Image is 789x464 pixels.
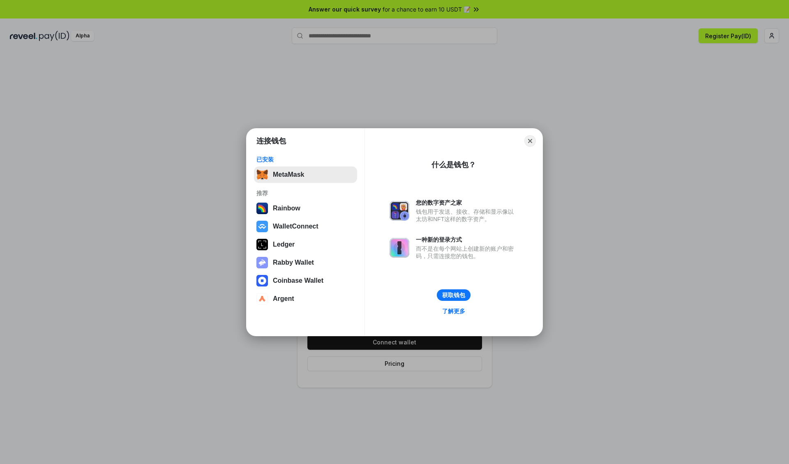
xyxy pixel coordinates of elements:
[416,208,518,223] div: 钱包用于发送、接收、存储和显示像以太坊和NFT这样的数字资产。
[254,254,357,271] button: Rabby Wallet
[442,307,465,315] div: 了解更多
[254,218,357,235] button: WalletConnect
[416,236,518,243] div: 一种新的登录方式
[524,135,536,147] button: Close
[256,203,268,214] img: svg+xml,%3Csvg%20width%3D%22120%22%20height%3D%22120%22%20viewBox%3D%220%200%20120%20120%22%20fil...
[256,169,268,180] img: svg+xml,%3Csvg%20fill%3D%22none%22%20height%3D%2233%22%20viewBox%3D%220%200%2035%2033%22%20width%...
[256,221,268,232] img: svg+xml,%3Csvg%20width%3D%2228%22%20height%3D%2228%22%20viewBox%3D%220%200%2028%2028%22%20fill%3D...
[256,257,268,268] img: svg+xml,%3Csvg%20xmlns%3D%22http%3A%2F%2Fwww.w3.org%2F2000%2Fsvg%22%20fill%3D%22none%22%20viewBox...
[273,205,300,212] div: Rainbow
[442,291,465,299] div: 获取钱包
[437,306,470,316] a: 了解更多
[273,223,318,230] div: WalletConnect
[273,171,304,178] div: MetaMask
[273,241,295,248] div: Ledger
[256,189,355,197] div: 推荐
[437,289,471,301] button: 获取钱包
[256,239,268,250] img: svg+xml,%3Csvg%20xmlns%3D%22http%3A%2F%2Fwww.w3.org%2F2000%2Fsvg%22%20width%3D%2228%22%20height%3...
[273,277,323,284] div: Coinbase Wallet
[254,236,357,253] button: Ledger
[256,275,268,286] img: svg+xml,%3Csvg%20width%3D%2228%22%20height%3D%2228%22%20viewBox%3D%220%200%2028%2028%22%20fill%3D...
[390,238,409,258] img: svg+xml,%3Csvg%20xmlns%3D%22http%3A%2F%2Fwww.w3.org%2F2000%2Fsvg%22%20fill%3D%22none%22%20viewBox...
[254,200,357,217] button: Rainbow
[254,291,357,307] button: Argent
[273,259,314,266] div: Rabby Wallet
[416,199,518,206] div: 您的数字资产之家
[256,136,286,146] h1: 连接钱包
[431,160,476,170] div: 什么是钱包？
[390,201,409,221] img: svg+xml,%3Csvg%20xmlns%3D%22http%3A%2F%2Fwww.w3.org%2F2000%2Fsvg%22%20fill%3D%22none%22%20viewBox...
[256,293,268,305] img: svg+xml,%3Csvg%20width%3D%2228%22%20height%3D%2228%22%20viewBox%3D%220%200%2028%2028%22%20fill%3D...
[254,166,357,183] button: MetaMask
[256,156,355,163] div: 已安装
[254,272,357,289] button: Coinbase Wallet
[416,245,518,260] div: 而不是在每个网站上创建新的账户和密码，只需连接您的钱包。
[273,295,294,302] div: Argent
